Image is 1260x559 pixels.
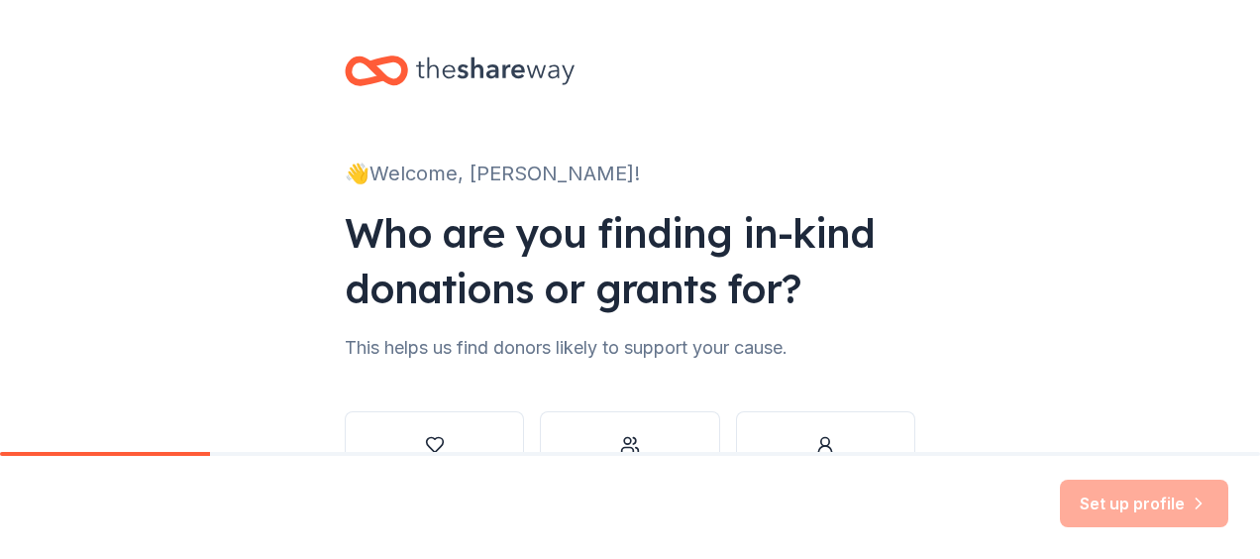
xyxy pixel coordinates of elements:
[345,411,524,506] button: Nonprofit
[736,411,915,506] button: Individual
[540,411,719,506] button: Other group
[345,205,915,316] div: Who are you finding in-kind donations or grants for?
[345,332,915,364] div: This helps us find donors likely to support your cause.
[345,158,915,189] div: 👋 Welcome, [PERSON_NAME]!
